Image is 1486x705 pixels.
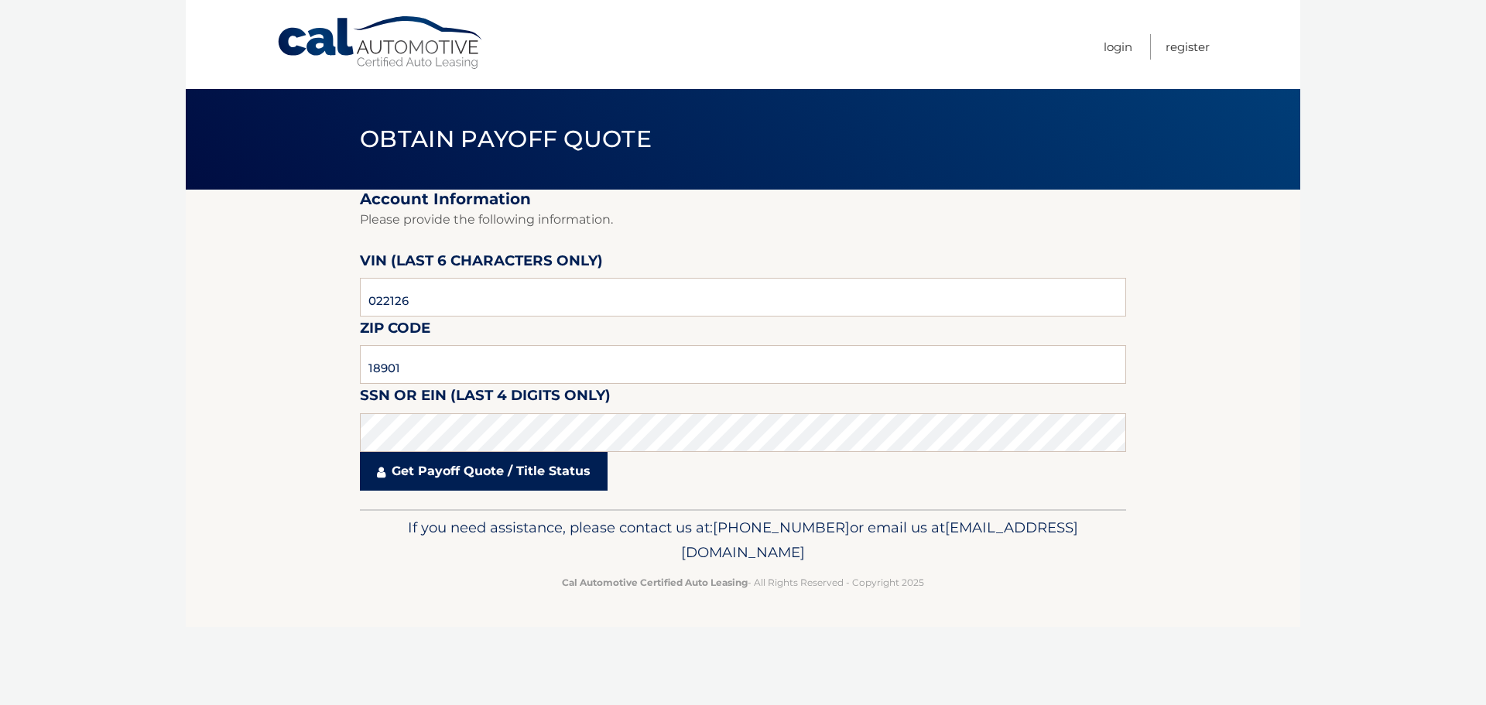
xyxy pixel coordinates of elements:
[360,190,1126,209] h2: Account Information
[360,317,430,345] label: Zip Code
[370,515,1116,565] p: If you need assistance, please contact us at: or email us at
[370,574,1116,590] p: - All Rights Reserved - Copyright 2025
[713,518,850,536] span: [PHONE_NUMBER]
[360,125,652,153] span: Obtain Payoff Quote
[1104,34,1132,60] a: Login
[360,209,1126,231] p: Please provide the following information.
[1166,34,1210,60] a: Register
[360,384,611,412] label: SSN or EIN (last 4 digits only)
[360,452,608,491] a: Get Payoff Quote / Title Status
[562,577,748,588] strong: Cal Automotive Certified Auto Leasing
[360,249,603,278] label: VIN (last 6 characters only)
[276,15,485,70] a: Cal Automotive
